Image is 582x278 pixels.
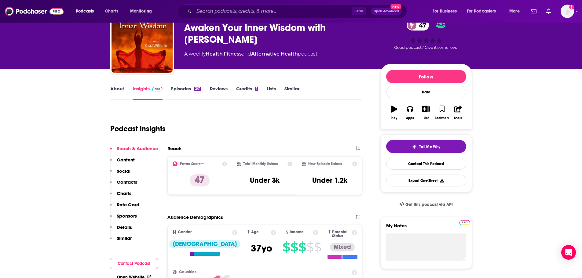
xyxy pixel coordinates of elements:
button: tell me why sparkleTell Me Why [386,140,466,153]
p: Similar [117,235,132,241]
a: Episodes201 [171,86,201,100]
img: Podchaser - Follow, Share and Rate Podcasts [5,5,64,17]
span: Countries [179,270,196,274]
div: Share [454,116,462,120]
a: Similar [284,86,299,100]
img: Awaken Your Inner Wisdom with Cissi Williams [112,12,173,73]
button: open menu [463,6,505,16]
h3: Under 1.2k [312,176,347,185]
input: Search podcasts, credits, & more... [194,6,352,16]
button: Open AdvancedNew [371,8,402,15]
span: $ [291,242,298,252]
button: open menu [428,6,464,16]
span: For Business [433,7,457,16]
a: Credits1 [236,86,258,100]
div: Play [391,116,397,120]
span: Logged in as agoldsmithwissman [561,5,574,18]
button: List [418,102,434,124]
a: InsightsPodchaser Pro [133,86,163,100]
button: Export One-Sheet [386,175,466,186]
p: Details [117,224,132,230]
button: open menu [505,6,527,16]
button: Content [110,157,135,168]
button: Apps [402,102,418,124]
span: $ [283,242,290,252]
button: Show profile menu [561,5,574,18]
h3: Under 3k [250,176,280,185]
div: Apps [406,116,414,120]
p: Rate Card [117,202,139,208]
a: Show notifications dropdown [529,6,539,16]
img: tell me why sparkle [412,144,417,149]
a: 47 [407,20,429,31]
div: Mixed [330,243,355,251]
button: Share [450,102,466,124]
button: Contacts [110,179,137,190]
span: Age [251,230,259,234]
button: Bookmark [434,102,450,124]
p: 47 [190,174,210,186]
span: More [509,7,520,16]
span: Get this podcast via API [405,202,453,207]
span: Income [290,230,304,234]
p: Social [117,168,130,174]
h2: Power Score™ [180,162,204,166]
a: Reviews [210,86,228,100]
span: Open Advanced [374,10,399,13]
span: $ [298,242,306,252]
button: Charts [110,190,131,202]
a: Get this podcast via API [394,197,458,212]
p: Contacts [117,179,137,185]
div: 47Good podcast? Give it some love! [380,16,472,54]
p: Content [117,157,135,163]
span: Charts [105,7,118,16]
span: For Podcasters [467,7,496,16]
svg: Add a profile image [569,5,574,9]
a: Lists [267,86,276,100]
button: Contact Podcast [110,258,158,269]
div: Search podcasts, credits, & more... [183,4,413,18]
span: $ [306,242,313,252]
div: List [424,116,429,120]
div: 201 [194,87,201,91]
img: Podchaser Pro [459,220,470,225]
button: open menu [71,6,102,16]
div: 1 [255,87,258,91]
img: User Profile [561,5,574,18]
p: Reach & Audience [117,146,158,151]
p: Sponsors [117,213,137,219]
h2: Total Monthly Listens [243,162,278,166]
a: Contact This Podcast [386,158,466,170]
a: Pro website [459,219,470,225]
span: Monitoring [130,7,152,16]
h1: Podcast Insights [110,124,166,133]
span: and [242,51,251,57]
span: 37 yo [251,242,272,254]
a: Alternative Health [251,51,298,57]
button: Play [386,102,402,124]
button: Reach & Audience [110,146,158,157]
a: Fitness [224,51,242,57]
span: Podcasts [76,7,94,16]
div: [DEMOGRAPHIC_DATA] [169,240,240,248]
span: Ctrl K [352,7,366,15]
a: About [110,86,124,100]
span: , [223,51,224,57]
h2: Reach [167,146,181,151]
button: Rate Card [110,202,139,213]
div: A weekly podcast [184,50,317,58]
button: open menu [126,6,160,16]
img: Podchaser Pro [152,87,163,92]
h2: New Episode Listens [308,162,342,166]
div: Rate [386,86,466,98]
p: Charts [117,190,131,196]
a: Charts [101,6,122,16]
a: Health [206,51,223,57]
a: Show notifications dropdown [544,6,553,16]
span: Tell Me Why [419,144,440,149]
span: New [390,4,401,9]
button: Follow [386,70,466,83]
span: 47 [413,20,429,31]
